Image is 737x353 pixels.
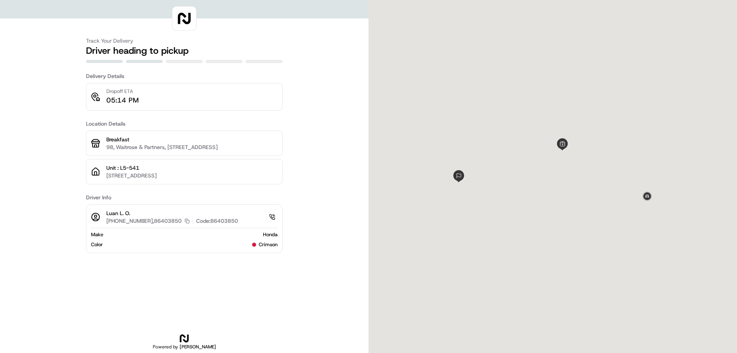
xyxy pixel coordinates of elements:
[180,344,216,350] span: [PERSON_NAME]
[86,72,283,80] h3: Delivery Details
[106,172,278,179] p: [STREET_ADDRESS]
[86,37,283,45] h3: Track Your Delivery
[259,241,278,248] span: crimson
[196,217,238,225] p: Code: 86403850
[106,164,278,172] p: Unit : L5-541
[106,95,139,106] p: 05:14 PM
[106,136,278,143] p: Breakfast
[263,231,278,238] span: Honda
[86,120,283,128] h3: Location Details
[86,194,283,201] h3: Driver Info
[86,45,283,57] h2: Driver heading to pickup
[106,143,278,151] p: 98, Waitrose & Partners, [STREET_ADDRESS]
[153,344,216,350] h2: Powered by
[91,231,103,238] span: Make
[106,209,238,217] p: Luan L. O.
[106,217,182,225] p: [PHONE_NUMBER],86403850
[91,241,103,248] span: Color
[106,88,139,95] p: Dropoff ETA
